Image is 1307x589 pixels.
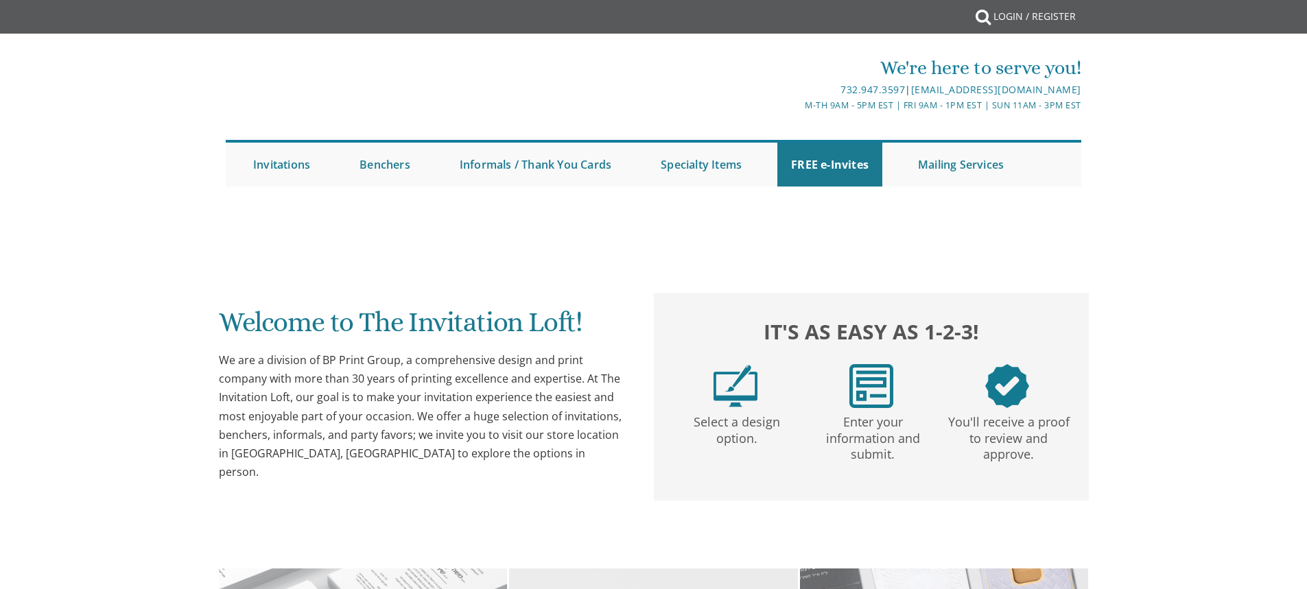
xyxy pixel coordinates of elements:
a: Invitations [239,143,324,187]
img: step3.png [985,364,1029,408]
a: Informals / Thank You Cards [446,143,625,187]
a: FREE e-Invites [777,143,882,187]
p: Select a design option. [672,408,802,447]
a: [EMAIL_ADDRESS][DOMAIN_NAME] [911,83,1081,96]
img: step1.png [714,364,757,408]
a: Benchers [346,143,424,187]
div: | [512,82,1081,98]
div: We're here to serve you! [512,54,1081,82]
div: We are a division of BP Print Group, a comprehensive design and print company with more than 30 y... [219,351,626,481]
img: step2.png [849,364,893,408]
div: M-Th 9am - 5pm EST | Fri 9am - 1pm EST | Sun 11am - 3pm EST [512,98,1081,112]
p: Enter your information and submit. [808,408,938,463]
a: 732.947.3597 [840,83,905,96]
p: You'll receive a proof to review and approve. [943,408,1074,463]
h1: Welcome to The Invitation Loft! [219,307,626,348]
a: Specialty Items [647,143,755,187]
a: Mailing Services [904,143,1017,187]
h2: It's as easy as 1-2-3! [668,316,1075,347]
